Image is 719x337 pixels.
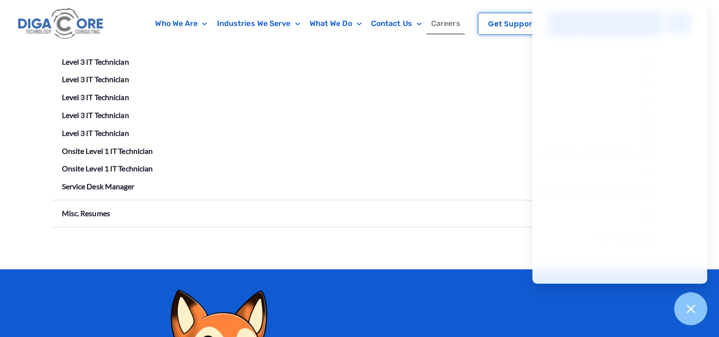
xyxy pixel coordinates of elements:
a: Who We Are [150,13,212,34]
div: Powered by [52,232,663,246]
a: Misc. Resumes [62,209,110,218]
a: Onsite Level 1 IT Technician [62,146,153,155]
a: Level 3 IT Technician [62,128,129,137]
a: Level 3 IT Technician [62,75,129,84]
a: Contact Us [366,13,426,34]
a: Level 3 IT Technician [62,110,129,119]
iframe: Chatgenie Messenger [532,3,707,284]
a: What We Do [305,13,366,34]
a: Service Desk Manager [62,182,135,191]
span: Get Support [488,20,535,27]
a: Careers [426,13,465,34]
a: Get Support [478,13,545,35]
a: Onsite Level 1 IT Technician [62,164,153,173]
a: Level 3 IT Technician [62,57,129,66]
img: Digacore logo 1 [16,5,106,43]
a: Industries We Serve [212,13,305,34]
nav: Menu [144,13,471,34]
a: Level 3 IT Technician [62,93,129,101]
